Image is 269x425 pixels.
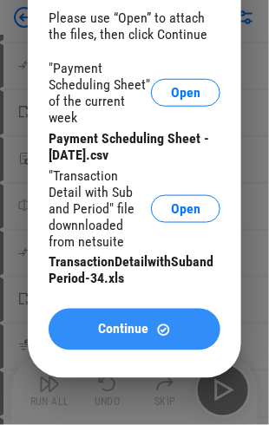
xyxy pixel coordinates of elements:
[171,202,200,216] span: Open
[99,323,149,337] span: Continue
[49,254,220,287] div: TransactionDetailwithSubandPeriod-34.xls
[49,60,151,126] div: "Payment Scheduling Sheet" of the current week
[49,10,220,42] div: Please use “Open” to attach the files, then click Continue
[49,309,220,350] button: ContinueContinue
[151,79,220,107] button: Open
[49,130,220,163] div: Payment Scheduling Sheet - [DATE].csv
[151,195,220,223] button: Open
[156,323,171,337] img: Continue
[171,86,200,100] span: Open
[49,167,151,250] div: "Transaction Detail with Sub and Period" file downnloaded from netsuite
